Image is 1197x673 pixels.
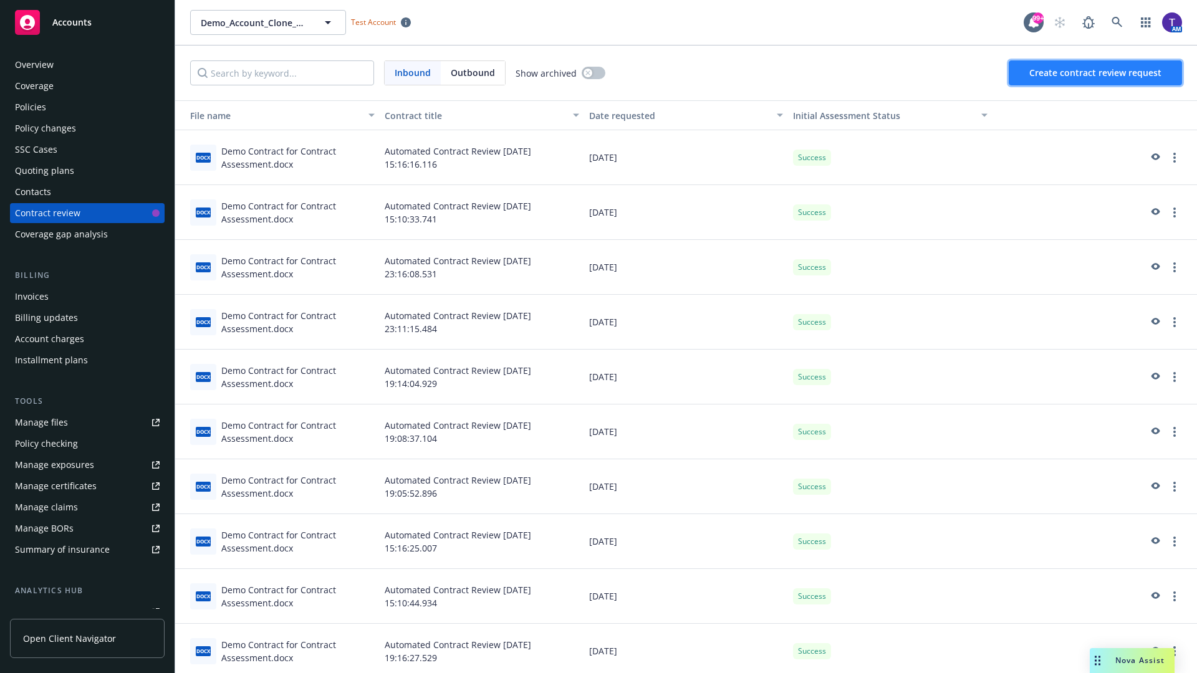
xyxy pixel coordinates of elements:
div: Contacts [15,182,51,202]
div: Automated Contract Review [DATE] 23:16:08.531 [380,240,584,295]
div: Coverage [15,76,54,96]
span: Success [798,591,826,602]
a: Coverage gap analysis [10,224,165,244]
div: Manage certificates [15,476,97,496]
a: Manage BORs [10,518,165,538]
a: preview [1147,479,1162,494]
div: File name [180,109,361,122]
div: Automated Contract Review [DATE] 15:16:16.116 [380,130,584,185]
span: Outbound [451,66,495,79]
a: Quoting plans [10,161,165,181]
a: Invoices [10,287,165,307]
span: docx [196,482,211,491]
span: docx [196,262,211,272]
div: Coverage gap analysis [15,224,108,244]
span: Initial Assessment Status [793,110,900,122]
div: Automated Contract Review [DATE] 15:16:25.007 [380,514,584,569]
div: [DATE] [584,185,789,240]
a: preview [1147,589,1162,604]
a: Manage claims [10,497,165,517]
a: more [1167,370,1182,384]
div: Manage BORs [15,518,74,538]
span: Inbound [395,66,431,79]
a: Policy checking [10,434,165,454]
a: Accounts [10,5,165,40]
span: Manage exposures [10,455,165,475]
span: docx [196,317,211,327]
div: Analytics hub [10,585,165,597]
a: Search [1105,10,1130,35]
div: Drag to move [1090,648,1105,673]
div: Demo Contract for Contract Assessment.docx [221,309,375,335]
a: Account charges [10,329,165,349]
span: Success [798,317,826,328]
a: Billing updates [10,308,165,328]
span: docx [196,153,211,162]
a: preview [1147,370,1162,384]
a: preview [1147,205,1162,220]
div: Demo Contract for Contract Assessment.docx [221,145,375,171]
a: Manage files [10,413,165,432]
a: Manage certificates [10,476,165,496]
a: more [1167,644,1182,659]
button: Nova Assist [1090,648,1175,673]
div: [DATE] [584,459,789,514]
div: Policy checking [15,434,78,454]
a: Summary of insurance [10,540,165,560]
div: Billing updates [15,308,78,328]
div: [DATE] [584,569,789,624]
a: Contract review [10,203,165,223]
div: [DATE] [584,514,789,569]
span: Show archived [516,67,577,80]
span: docx [196,537,211,546]
span: Success [798,371,826,383]
div: Automated Contract Review [DATE] 15:10:33.741 [380,185,584,240]
a: more [1167,260,1182,275]
div: Demo Contract for Contract Assessment.docx [221,199,375,226]
a: Start snowing [1047,10,1072,35]
input: Search by keyword... [190,60,374,85]
a: preview [1147,424,1162,439]
div: [DATE] [584,240,789,295]
div: Demo Contract for Contract Assessment.docx [221,364,375,390]
div: Demo Contract for Contract Assessment.docx [221,419,375,445]
button: Date requested [584,100,789,130]
span: Open Client Navigator [23,632,116,645]
a: preview [1147,315,1162,330]
a: Coverage [10,76,165,96]
a: Policies [10,97,165,117]
div: Automated Contract Review [DATE] 19:05:52.896 [380,459,584,514]
div: Account charges [15,329,84,349]
a: Switch app [1133,10,1158,35]
a: more [1167,589,1182,604]
a: more [1167,424,1182,439]
div: Automated Contract Review [DATE] 19:14:04.929 [380,350,584,404]
div: Summary of insurance [15,540,110,560]
a: Overview [10,55,165,75]
a: Loss summary generator [10,602,165,622]
a: more [1167,534,1182,549]
span: Test Account [351,17,396,27]
div: [DATE] [584,350,789,404]
div: Automated Contract Review [DATE] 15:10:44.934 [380,569,584,624]
span: Success [798,207,826,218]
a: more [1167,205,1182,220]
a: preview [1147,260,1162,275]
span: Success [798,426,826,437]
div: Installment plans [15,350,88,370]
div: SSC Cases [15,140,57,160]
span: Success [798,152,826,163]
button: Create contract review request [1009,60,1182,85]
div: Automated Contract Review [DATE] 19:08:37.104 [380,404,584,459]
div: Toggle SortBy [180,109,361,122]
div: Demo Contract for Contract Assessment.docx [221,474,375,500]
div: Demo Contract for Contract Assessment.docx [221,254,375,280]
span: Success [798,262,826,273]
div: Loss summary generator [15,602,118,622]
div: Toggle SortBy [793,109,974,122]
div: Policy changes [15,118,76,138]
button: Contract title [380,100,584,130]
span: Success [798,536,826,547]
div: 99+ [1032,12,1044,24]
